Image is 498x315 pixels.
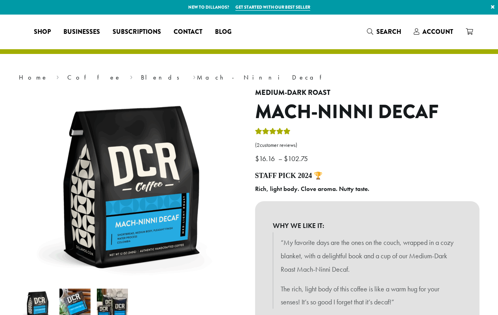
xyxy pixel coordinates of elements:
[255,154,277,163] bdi: 16.16
[19,73,48,82] a: Home
[28,26,57,38] a: Shop
[255,89,479,97] h4: Medium-Dark Roast
[257,142,260,148] span: 2
[56,70,59,82] span: ›
[284,154,310,163] bdi: 102.75
[422,27,453,36] span: Account
[255,127,291,139] div: Rated 5.00 out of 5
[255,101,479,124] h1: Mach-Ninni Decaf
[193,70,196,82] span: ›
[255,185,369,193] b: Rich, light body. Clove aroma. Nutty taste.
[19,73,479,82] nav: Breadcrumb
[255,172,479,180] h4: STAFF PICK 2024 🏆
[284,154,288,163] span: $
[235,4,310,11] a: Get started with our best seller
[376,27,401,36] span: Search
[67,73,121,82] a: Coffee
[174,27,202,37] span: Contact
[273,219,462,232] b: WHY WE LIKE IT:
[278,154,282,163] span: –
[255,141,479,149] a: (2customer reviews)
[255,154,259,163] span: $
[113,27,161,37] span: Subscriptions
[34,27,51,37] span: Shop
[281,282,454,309] p: The rich, light body of this coffee is like a warm hug for your senses! It’s so good I forget tha...
[361,25,407,38] a: Search
[281,236,454,276] p: “My favorite days are the ones on the couch, wrapped in a cozy blanket, with a delightful book an...
[141,73,185,82] a: Blends
[63,27,100,37] span: Businesses
[130,70,133,82] span: ›
[215,27,231,37] span: Blog
[33,89,230,285] img: Mach-Ninni Decaf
